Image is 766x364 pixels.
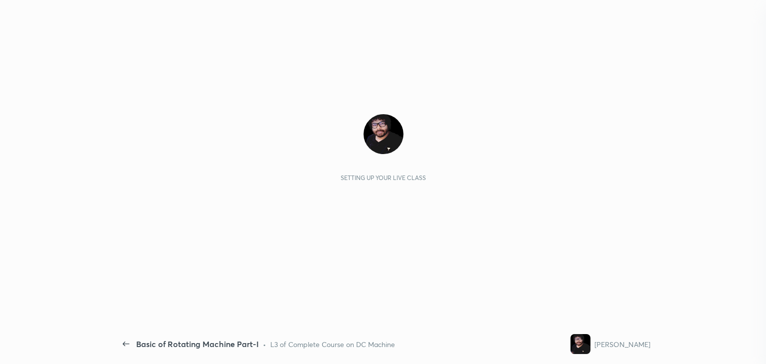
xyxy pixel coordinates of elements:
div: L3 of Complete Course on DC Machine [270,339,395,350]
div: [PERSON_NAME] [594,339,650,350]
div: Basic of Rotating Machine Part-I [136,338,259,350]
div: Setting up your live class [341,174,426,182]
img: 5ced908ece4343448b4c182ab94390f6.jpg [571,334,590,354]
div: • [263,339,266,350]
img: 5ced908ece4343448b4c182ab94390f6.jpg [364,114,403,154]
